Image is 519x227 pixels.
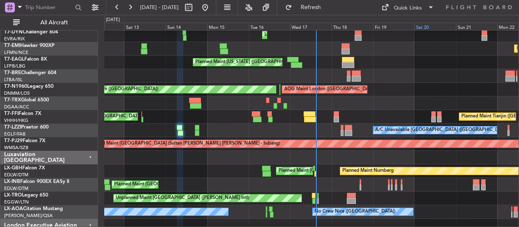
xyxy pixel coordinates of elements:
a: EGLF/FAB [4,131,26,137]
a: LFMN/NCE [4,49,28,56]
a: T7-FFIFalcon 7X [4,111,41,116]
div: Sun 14 [166,23,207,30]
a: WMSA/SZB [4,145,28,151]
div: Sat 13 [124,23,166,30]
div: Thu 18 [332,23,373,30]
a: EGGW/LTN [4,199,29,205]
span: [DATE] - [DATE] [140,4,179,11]
button: Refresh [281,1,331,14]
div: No Crew Nice ([GEOGRAPHIC_DATA]) [315,206,395,218]
a: T7-BREChallenger 604 [4,70,56,75]
a: T7-N1960Legacy 650 [4,84,54,89]
div: Planned Maint [GEOGRAPHIC_DATA] ([GEOGRAPHIC_DATA]) [278,165,408,177]
a: LTBA/ISL [4,77,23,83]
input: Trip Number [25,1,72,14]
span: LX-AOA [4,206,23,211]
a: DNMM/LOS [4,90,30,96]
a: DGAA/ACC [4,104,29,110]
div: Planned Maint [GEOGRAPHIC_DATA] (Sultan [PERSON_NAME] [PERSON_NAME] - Subang) [88,138,280,150]
span: All Aircraft [21,20,87,26]
a: EDLW/DTM [4,172,28,178]
span: T7-TRX [4,98,21,103]
div: Tue 16 [249,23,290,30]
div: Sun 21 [456,23,498,30]
a: T7-TRXGlobal 6500 [4,98,49,103]
span: T7-BRE [4,70,21,75]
a: T7-LZZIPraetor 600 [4,125,49,130]
div: AOG Maint London ([GEOGRAPHIC_DATA]) [66,83,158,96]
a: T7-DYNChallenger 604 [4,30,58,35]
span: Refresh [294,5,328,10]
div: Fri 19 [373,23,415,30]
a: VHHH/HKG [4,117,28,124]
span: T7-FFI [4,111,19,116]
a: LX-GBHFalcon 7X [4,166,45,171]
span: LX-GBH [4,166,22,171]
span: LX-INB [4,179,20,184]
div: Mon 15 [207,23,249,30]
div: Planned Maint Nurnberg [342,165,394,177]
span: T7-N1960 [4,84,27,89]
span: T7-EAGL [4,57,24,62]
div: Sat 20 [414,23,456,30]
a: EVRA/RIX [4,36,25,42]
a: EDLW/DTM [4,185,28,192]
a: [PERSON_NAME]/QSA [4,213,53,219]
div: Planned Maint [GEOGRAPHIC_DATA] ([GEOGRAPHIC_DATA]) [114,178,244,191]
div: Planned Maint [US_STATE] ([GEOGRAPHIC_DATA]) [195,56,301,68]
span: T7-DYN [4,30,23,35]
a: LX-AOACitation Mustang [4,206,63,211]
span: T7-PJ29 [4,138,23,143]
div: Unplanned Maint [GEOGRAPHIC_DATA] (Riga Intl) [264,29,370,41]
button: All Aircraft [9,16,89,29]
div: [DATE] [106,16,120,23]
span: T7-LZZI [4,125,21,130]
a: LX-INBFalcon 900EX EASy II [4,179,69,184]
div: Wed 17 [290,23,332,30]
div: Unplanned Maint [GEOGRAPHIC_DATA] ([PERSON_NAME] Intl) [116,192,249,204]
a: T7-EAGLFalcon 8X [4,57,47,62]
a: LFPB/LBG [4,63,26,69]
span: T7-EMI [4,43,20,48]
a: T7-PJ29Falcon 7X [4,138,45,143]
a: LX-TROLegacy 650 [4,193,48,198]
span: LX-TRO [4,193,22,198]
a: T7-EMIHawker 900XP [4,43,54,48]
div: AOG Maint London ([GEOGRAPHIC_DATA]) [284,83,376,96]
